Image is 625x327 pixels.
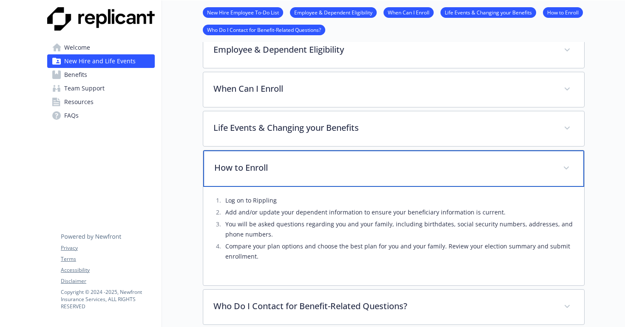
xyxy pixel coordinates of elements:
[223,219,574,240] li: You will be asked questions regarding you and your family, including birthdates, social security ...
[47,95,155,109] a: Resources
[203,72,584,107] div: When Can I Enroll
[543,8,583,16] a: How to Enroll
[213,43,554,56] p: Employee & Dependent Eligibility
[213,300,554,313] p: Who Do I Contact for Benefit-Related Questions?
[223,207,574,217] li: Add and/or update your dependent information to ensure your beneficiary information is current.
[203,150,584,187] div: How to Enroll
[47,41,155,54] a: Welcome
[64,109,79,122] span: FAQs
[223,241,574,262] li: Compare your plan options and choose the best plan for you and your family. Review your election ...
[214,161,553,174] p: How to Enroll
[203,111,584,146] div: Life Events & Changing your Benefits
[47,54,155,68] a: New Hire and Life Events
[213,82,554,95] p: When Can I Enroll
[61,266,154,274] a: Accessibility
[64,95,94,109] span: Resources
[203,25,325,34] a: Who Do I Contact for Benefit-Related Questions?
[213,121,554,134] p: Life Events & Changing your Benefits
[203,33,584,68] div: Employee & Dependent Eligibility
[290,8,377,16] a: Employee & Dependent Eligibility
[64,68,87,82] span: Benefits
[64,41,90,54] span: Welcome
[203,187,584,285] div: How to Enroll
[47,109,155,122] a: FAQs
[61,255,154,263] a: Terms
[64,82,105,95] span: Team Support
[203,290,584,324] div: Who Do I Contact for Benefit-Related Questions?
[61,244,154,252] a: Privacy
[440,8,536,16] a: Life Events & Changing your Benefits
[384,8,434,16] a: When Can I Enroll
[61,277,154,285] a: Disclaimer
[47,82,155,95] a: Team Support
[47,68,155,82] a: Benefits
[61,288,154,310] p: Copyright © 2024 - 2025 , Newfront Insurance Services, ALL RIGHTS RESERVED
[64,54,136,68] span: New Hire and Life Events
[203,8,283,16] a: New Hire Employee To-Do List
[223,195,574,206] li: Log on to Rippling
